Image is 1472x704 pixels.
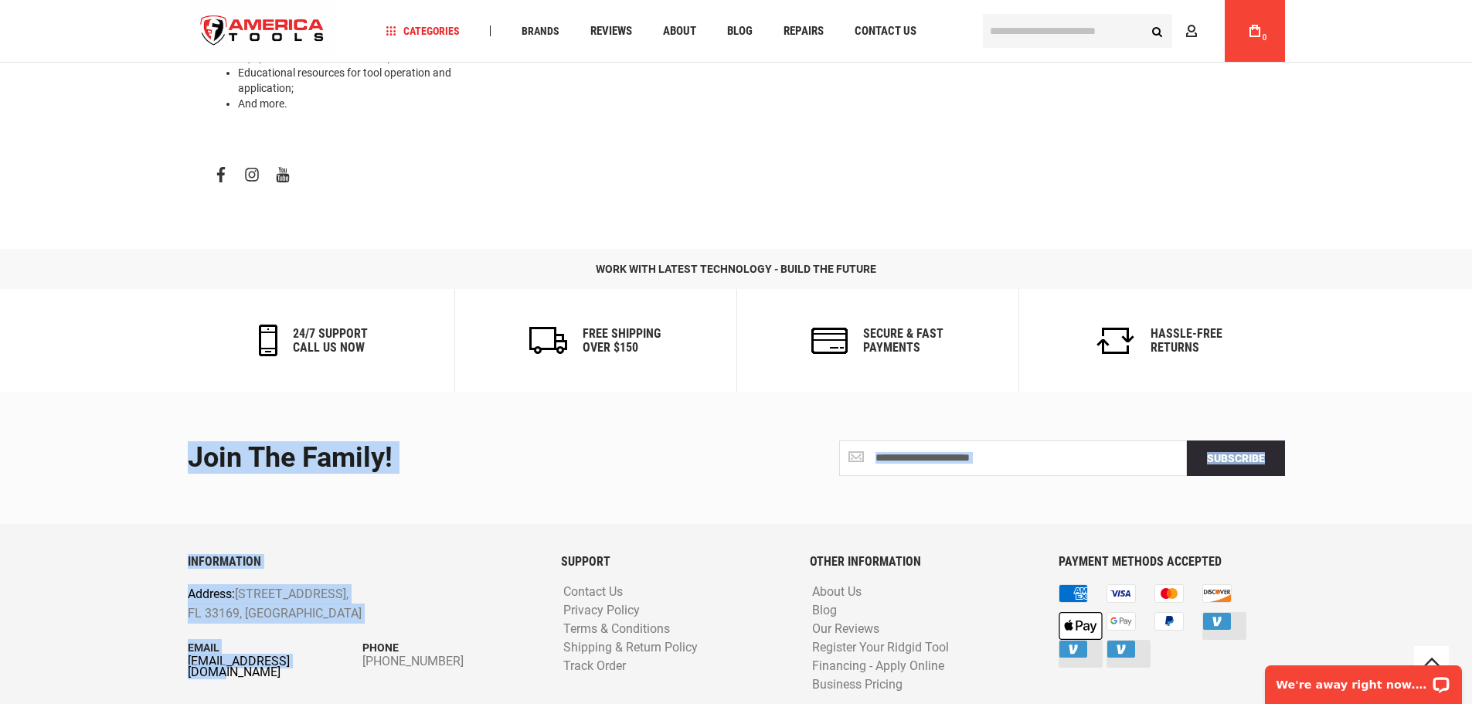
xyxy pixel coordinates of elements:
[1255,655,1472,704] iframe: LiveChat chat widget
[188,2,338,60] img: America Tools
[1207,452,1265,464] span: Subscribe
[559,604,644,618] a: Privacy Policy
[515,21,566,42] a: Brands
[777,21,831,42] a: Repairs
[293,327,368,354] h6: 24/7 support call us now
[583,21,639,42] a: Reviews
[656,21,703,42] a: About
[559,659,630,674] a: Track Order
[188,639,363,656] p: Email
[663,26,696,37] span: About
[559,585,627,600] a: Contact Us
[188,584,468,624] p: [STREET_ADDRESS], FL 33169, [GEOGRAPHIC_DATA]
[362,639,538,656] p: Phone
[590,26,632,37] span: Reviews
[784,26,824,37] span: Repairs
[808,622,883,637] a: Our Reviews
[188,443,725,474] div: Join the Family!
[808,678,906,692] a: Business Pricing
[559,622,674,637] a: Terms & Conditions
[855,26,916,37] span: Contact Us
[848,21,923,42] a: Contact Us
[720,21,760,42] a: Blog
[583,327,661,354] h6: Free Shipping Over $150
[238,51,411,63] a: Equipment maintenance and repairs
[727,26,753,37] span: Blog
[386,26,460,36] span: Categories
[863,327,943,354] h6: secure & fast payments
[1059,555,1284,569] h6: PAYMENT METHODS ACCEPTED
[1151,327,1222,354] h6: Hassle-Free Returns
[362,656,538,667] a: [PHONE_NUMBER]
[1187,440,1285,476] button: Subscribe
[808,641,953,655] a: Register Your Ridgid Tool
[808,659,948,674] a: Financing - Apply Online
[561,555,787,569] h6: SUPPORT
[188,2,338,60] a: store logo
[188,555,538,569] h6: INFORMATION
[559,641,702,655] a: Shipping & Return Policy
[522,26,559,36] span: Brands
[188,587,235,601] span: Address:
[238,65,454,96] li: Educational resources for tool operation and application;
[379,21,467,42] a: Categories
[808,585,865,600] a: About Us
[810,555,1035,569] h6: OTHER INFORMATION
[188,656,363,678] a: [EMAIL_ADDRESS][DOMAIN_NAME]
[238,96,454,111] li: And more.
[1143,16,1172,46] button: Search
[1263,33,1267,42] span: 0
[808,604,841,618] a: Blog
